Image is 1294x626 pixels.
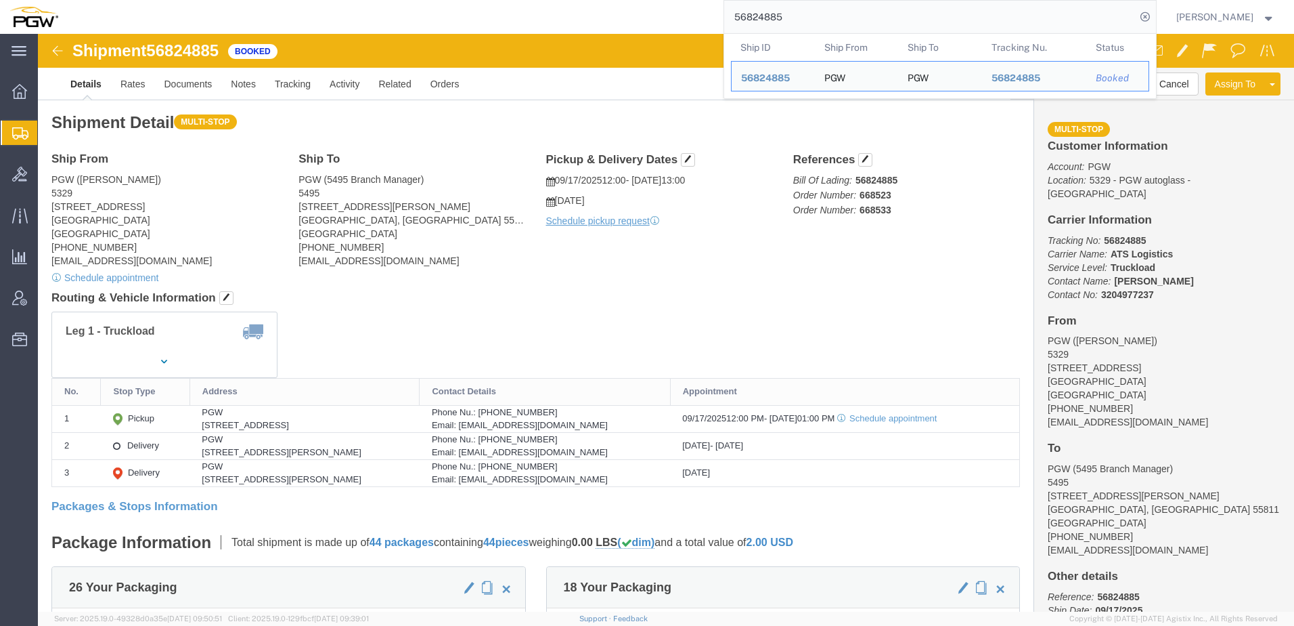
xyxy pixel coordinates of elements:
[908,62,929,91] div: PGW
[314,614,369,623] span: [DATE] 09:39:01
[1096,71,1139,85] div: Booked
[228,614,369,623] span: Client: 2025.19.0-129fbcf
[991,71,1077,85] div: 56824885
[898,34,982,61] th: Ship To
[1069,613,1278,625] span: Copyright © [DATE]-[DATE] Agistix Inc., All Rights Reserved
[731,34,1156,98] table: Search Results
[38,34,1294,612] iframe: FS Legacy Container
[731,34,815,61] th: Ship ID
[991,72,1040,83] span: 56824885
[814,34,898,61] th: Ship From
[1086,34,1149,61] th: Status
[54,614,222,623] span: Server: 2025.19.0-49328d0a35e
[981,34,1086,61] th: Tracking Nu.
[741,72,790,83] span: 56824885
[579,614,613,623] a: Support
[1176,9,1276,25] button: [PERSON_NAME]
[1176,9,1253,24] span: Amber Hickey
[824,62,845,91] div: PGW
[167,614,222,623] span: [DATE] 09:50:51
[724,1,1136,33] input: Search for shipment number, reference number
[741,71,805,85] div: 56824885
[9,7,58,27] img: logo
[613,614,648,623] a: Feedback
